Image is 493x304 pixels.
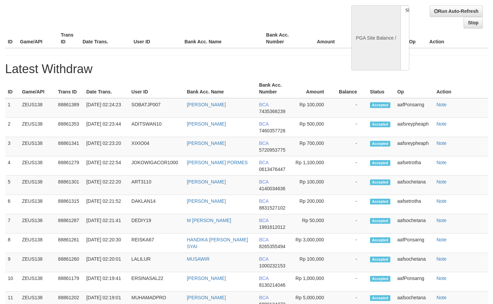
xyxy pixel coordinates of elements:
[5,156,19,176] td: 4
[370,295,390,301] span: Accepted
[334,79,367,98] th: Balance
[464,17,483,28] a: Stop
[19,253,55,272] td: ZEUS138
[370,257,390,262] span: Accepted
[292,214,334,234] td: Rp 50,000
[55,156,83,176] td: 88861279
[436,140,447,146] a: Note
[5,62,488,76] h1: Latest Withdraw
[395,195,434,214] td: aafsetrotha
[370,276,390,282] span: Accepted
[129,79,184,98] th: User ID
[5,234,19,253] td: 8
[370,199,390,204] span: Accepted
[19,234,55,253] td: ZEUS138
[129,214,184,234] td: DEDIY19
[187,140,226,146] a: [PERSON_NAME]
[5,29,17,48] th: ID
[84,79,129,98] th: Date Trans.
[19,176,55,195] td: ZEUS138
[430,5,483,17] a: Run Auto-Refresh
[259,263,285,268] span: 1000232153
[5,195,19,214] td: 6
[259,186,285,191] span: 4140034636
[292,234,334,253] td: Rp 3,000,000
[5,176,19,195] td: 5
[370,218,390,224] span: Accepted
[395,214,434,234] td: aafsochetana
[129,195,184,214] td: DAKLAN14
[84,214,129,234] td: [DATE] 02:21:41
[19,79,55,98] th: Game/API
[187,121,226,127] a: [PERSON_NAME]
[370,237,390,243] span: Accepted
[5,79,19,98] th: ID
[259,102,268,107] span: BCA
[55,98,83,118] td: 88861389
[436,102,447,107] a: Note
[292,98,334,118] td: Rp 100,000
[259,179,268,184] span: BCA
[259,167,285,172] span: 0613476447
[292,156,334,176] td: Rp 1,100,000
[131,29,182,48] th: User ID
[370,160,390,166] span: Accepted
[370,102,390,108] span: Accepted
[129,137,184,156] td: XIXIO04
[187,237,248,249] a: HANDIKA [PERSON_NAME] SYAI
[19,118,55,137] td: ZEUS138
[259,140,268,146] span: BCA
[259,160,268,165] span: BCA
[84,253,129,272] td: [DATE] 02:20:01
[259,256,268,262] span: BCA
[19,214,55,234] td: ZEUS138
[259,109,285,114] span: 7435368239
[395,79,434,98] th: Op
[370,141,390,147] span: Accepted
[259,224,285,230] span: 1991612012
[436,160,447,165] a: Note
[84,118,129,137] td: [DATE] 02:23:44
[17,29,58,48] th: Game/API
[55,195,83,214] td: 88861315
[19,137,55,156] td: ZEUS138
[259,282,285,288] span: 8130214046
[84,137,129,156] td: [DATE] 02:23:20
[84,156,129,176] td: [DATE] 02:22:54
[436,218,447,223] a: Note
[187,179,226,184] a: [PERSON_NAME]
[436,179,447,184] a: Note
[345,29,382,48] th: Balance
[259,237,268,242] span: BCA
[292,176,334,195] td: Rp 100,000
[55,214,83,234] td: 88861287
[55,272,83,291] td: 88861179
[367,79,395,98] th: Status
[5,98,19,118] td: 1
[187,198,226,204] a: [PERSON_NAME]
[395,156,434,176] td: aafsetrotha
[292,79,334,98] th: Amount
[259,121,268,127] span: BCA
[334,214,367,234] td: -
[334,176,367,195] td: -
[187,218,231,223] a: M [PERSON_NAME]
[434,79,488,98] th: Action
[80,29,131,48] th: Date Trans.
[395,272,434,291] td: aafPonsarng
[259,276,268,281] span: BCA
[129,272,184,291] td: ERSINASAL22
[55,176,83,195] td: 88861301
[19,156,55,176] td: ZEUS138
[334,118,367,137] td: -
[55,79,83,98] th: Trans ID
[129,118,184,137] td: ADITSWAN10
[5,253,19,272] td: 9
[259,244,285,249] span: 8265355494
[370,122,390,127] span: Accepted
[292,137,334,156] td: Rp 700,000
[292,272,334,291] td: Rp 1,000,000
[436,276,447,281] a: Note
[436,121,447,127] a: Note
[187,256,209,262] a: MUSAWIR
